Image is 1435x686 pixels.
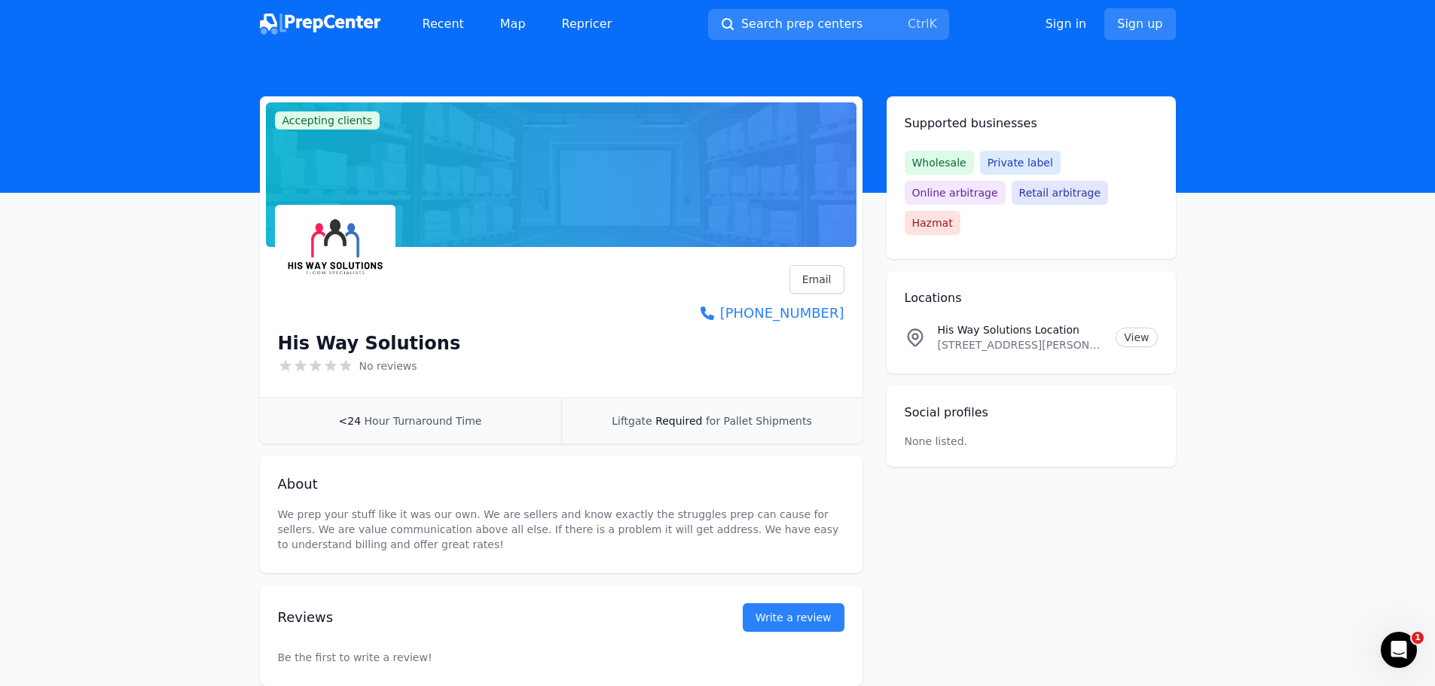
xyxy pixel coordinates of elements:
[612,415,652,427] span: Liftgate
[980,151,1061,175] span: Private label
[905,404,1158,422] h2: Social profiles
[938,337,1104,352] p: [STREET_ADDRESS][PERSON_NAME][US_STATE]
[411,9,476,39] a: Recent
[488,9,538,39] a: Map
[278,507,844,552] p: We prep your stuff like it was our own. We are sellers and know exactly the struggles prep can ca...
[905,289,1158,307] h2: Locations
[278,331,461,355] h1: His Way Solutions
[905,181,1006,205] span: Online arbitrage
[1381,632,1417,668] iframe: Intercom live chat
[1104,8,1175,40] a: Sign up
[365,415,482,427] span: Hour Turnaround Time
[929,17,937,31] kbd: K
[1116,328,1157,347] a: View
[260,14,380,35] img: PrepCenter
[905,434,968,449] p: None listed.
[905,211,960,235] span: Hazmat
[741,15,863,33] span: Search prep centers
[278,474,844,495] h2: About
[706,415,812,427] span: for Pallet Shipments
[905,114,1158,133] h2: Supported businesses
[275,111,380,130] span: Accepting clients
[278,607,695,628] h2: Reviews
[789,265,844,294] a: Email
[339,415,362,427] span: <24
[701,303,844,324] a: [PHONE_NUMBER]
[908,17,929,31] kbd: Ctrl
[743,603,844,632] a: Write a review
[655,415,702,427] span: Required
[1046,15,1087,33] a: Sign in
[1412,632,1424,644] span: 1
[278,208,392,322] img: His Way Solutions
[550,9,624,39] a: Repricer
[708,9,949,40] button: Search prep centersCtrlK
[905,151,974,175] span: Wholesale
[938,322,1104,337] p: His Way Solutions Location
[359,358,417,373] span: No reviews
[1012,181,1108,205] span: Retail arbitrage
